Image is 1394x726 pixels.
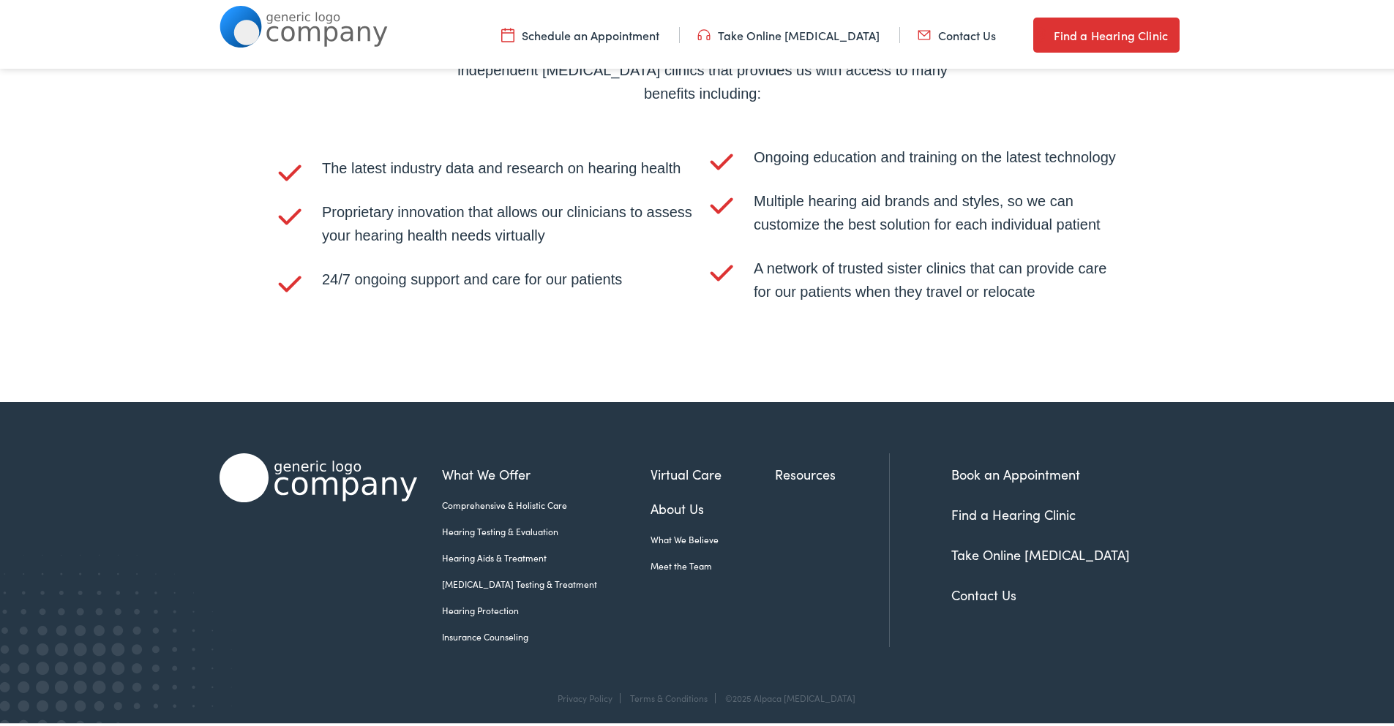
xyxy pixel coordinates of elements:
a: Meet the Team [651,556,775,570]
a: Book an Appointment [951,462,1080,480]
a: Find a Hearing Clinic [951,502,1076,521]
div: At BOILERPLATE, we are proud to be part of a nationwide network of independent [MEDICAL_DATA] cli... [439,32,966,102]
a: Insurance Counseling [442,627,651,640]
div: Ongoing education and training on the latest technology [754,143,1127,166]
a: [MEDICAL_DATA] Testing & Treatment [442,575,651,588]
div: Multiple hearing aid brands and styles, so we can customize the best solution for each individual... [754,186,1127,233]
a: Hearing Testing & Evaluation [442,522,651,535]
a: Resources [775,461,889,481]
a: Terms & Conditions [630,689,708,701]
a: Find a Hearing Clinic [1033,15,1180,50]
div: A network of trusted sister clinics that can provide care for our patients when they travel or re... [754,254,1127,300]
img: utility icon [697,24,711,40]
div: 24/7 ongoing support and care for our patients [322,265,695,311]
div: Proprietary innovation that allows our clinicians to assess your hearing health needs virtually [322,197,695,244]
a: Contact Us [918,24,996,40]
img: utility icon [918,24,931,40]
a: What We Offer [442,461,651,481]
div: The latest industry data and research on hearing health [322,154,695,177]
a: Hearing Aids & Treatment [442,548,651,561]
a: Take Online [MEDICAL_DATA] [697,24,880,40]
img: utility icon [1033,23,1046,41]
a: Comprehensive & Holistic Care [442,496,651,509]
a: About Us [651,496,775,515]
a: What We Believe [651,530,775,543]
a: Virtual Care [651,461,775,481]
img: utility icon [501,24,514,40]
img: Alpaca Audiology [220,450,417,499]
a: Privacy Policy [558,689,612,701]
div: ©2025 Alpaca [MEDICAL_DATA] [718,690,855,700]
a: Schedule an Appointment [501,24,659,40]
a: Hearing Protection [442,601,651,614]
a: Take Online [MEDICAL_DATA] [951,542,1130,561]
a: Contact Us [951,583,1016,601]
